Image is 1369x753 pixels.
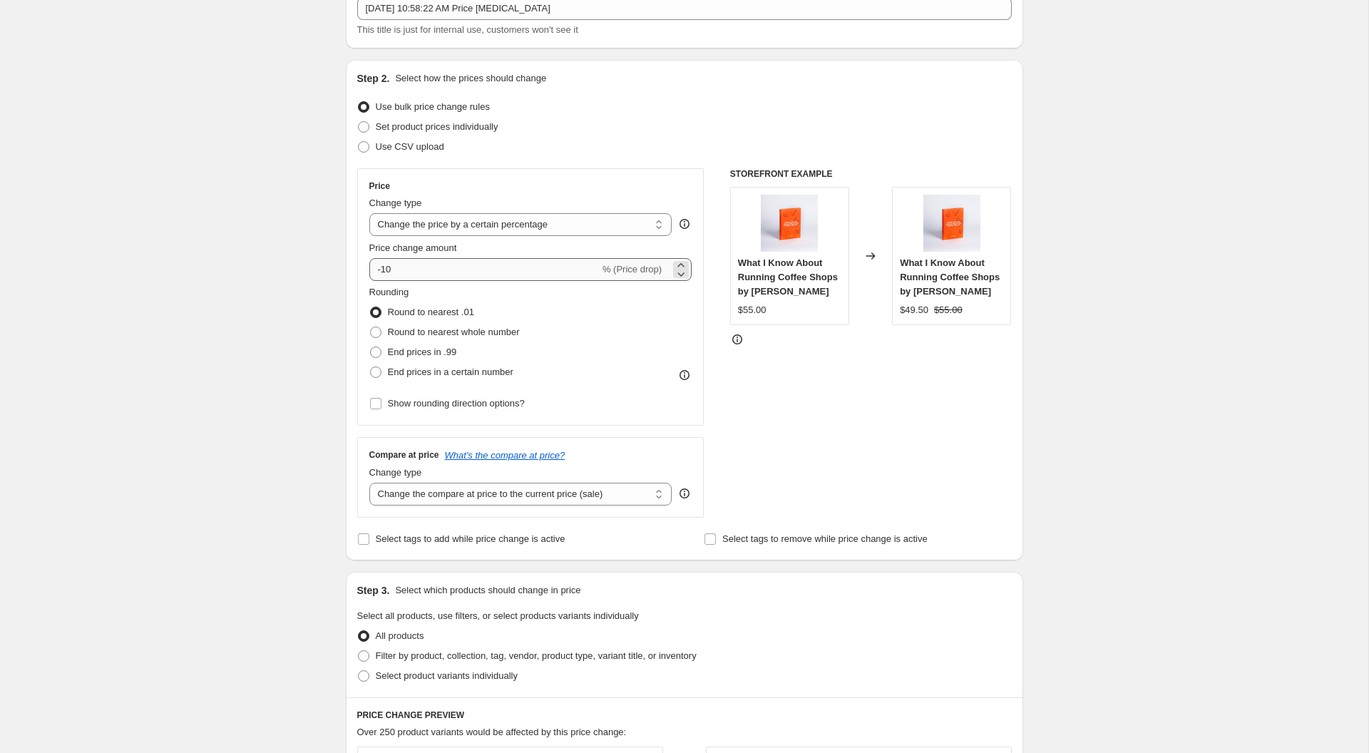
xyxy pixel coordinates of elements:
h6: PRICE CHANGE PREVIEW [357,710,1012,721]
span: % (Price drop) [603,264,662,275]
span: End prices in a certain number [388,367,513,377]
h2: Step 3. [357,583,390,598]
div: help [677,486,692,501]
span: Show rounding direction options? [388,398,525,409]
span: Use CSV upload [376,141,444,152]
span: Round to nearest whole number [388,327,520,337]
span: Select all products, use filters, or select products variants individually [357,610,639,621]
input: -15 [369,258,600,281]
span: Use bulk price change rules [376,101,490,112]
h3: Compare at price [369,449,439,461]
span: Change type [369,467,422,478]
img: 03_2021_Stitch_Product_Shots_HR_Book_WhatIKnow_80x.jpg [761,195,818,252]
span: Round to nearest .01 [388,307,474,317]
span: All products [376,630,424,641]
h3: Price [369,180,390,192]
div: $49.50 [900,303,928,317]
span: What I Know About Running Coffee Shops by [PERSON_NAME] [738,257,838,297]
span: Change type [369,198,422,208]
span: End prices in .99 [388,347,457,357]
span: Select product variants individually [376,670,518,681]
span: Over 250 product variants would be affected by this price change: [357,727,627,737]
img: 03_2021_Stitch_Product_Shots_HR_Book_WhatIKnow_80x.jpg [923,195,980,252]
span: What I Know About Running Coffee Shops by [PERSON_NAME] [900,257,1000,297]
h6: STOREFRONT EXAMPLE [730,168,1012,180]
p: Select how the prices should change [395,71,546,86]
strike: $55.00 [934,303,963,317]
span: Filter by product, collection, tag, vendor, product type, variant title, or inventory [376,650,697,661]
button: What's the compare at price? [445,450,565,461]
span: Select tags to remove while price change is active [722,533,928,544]
span: Select tags to add while price change is active [376,533,565,544]
h2: Step 2. [357,71,390,86]
span: This title is just for internal use, customers won't see it [357,24,578,35]
span: Price change amount [369,242,457,253]
div: help [677,217,692,231]
span: Set product prices individually [376,121,498,132]
div: $55.00 [738,303,766,317]
p: Select which products should change in price [395,583,580,598]
span: Rounding [369,287,409,297]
